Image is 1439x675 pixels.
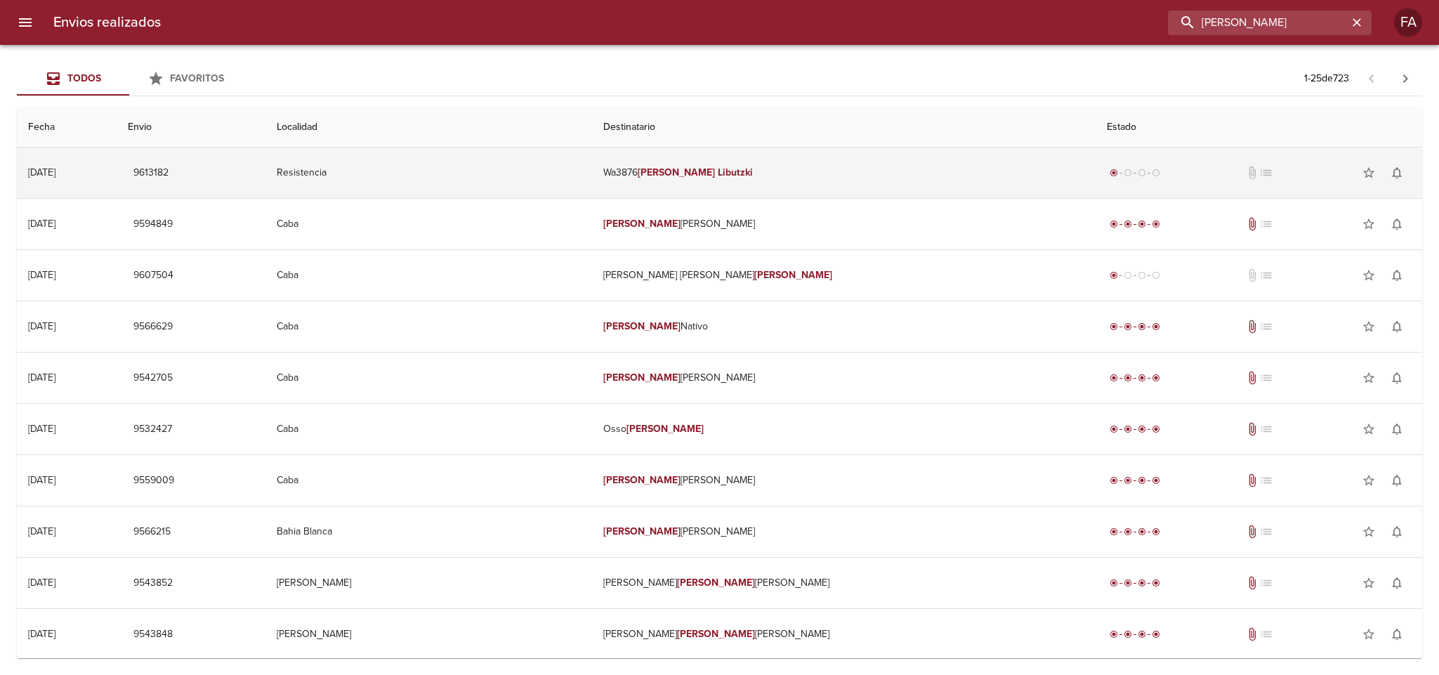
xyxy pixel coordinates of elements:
[1245,422,1259,436] span: Tiene documentos adjuntos
[1124,527,1132,536] span: radio_button_checked
[1355,261,1383,289] button: Agregar a favoritos
[1138,425,1146,433] span: radio_button_checked
[265,199,591,249] td: Caba
[1152,425,1160,433] span: radio_button_checked
[28,372,55,384] div: [DATE]
[592,250,1096,301] td: [PERSON_NAME] [PERSON_NAME]
[1390,217,1404,231] span: notifications_none
[1355,466,1383,494] button: Agregar a favoritos
[117,107,265,148] th: Envio
[133,318,173,336] span: 9566629
[1259,320,1273,334] span: No tiene pedido asociado
[1362,320,1376,334] span: star_border
[1390,473,1404,487] span: notifications_none
[1138,220,1146,228] span: radio_button_checked
[265,353,591,403] td: Caba
[1383,569,1411,597] button: Activar notificaciones
[592,558,1096,608] td: [PERSON_NAME] [PERSON_NAME]
[1383,364,1411,392] button: Activar notificaciones
[17,107,117,148] th: Fecha
[1138,169,1146,177] span: radio_button_unchecked
[1245,217,1259,231] span: Tiene documentos adjuntos
[1383,466,1411,494] button: Activar notificaciones
[1245,371,1259,385] span: Tiene documentos adjuntos
[1383,210,1411,238] button: Activar notificaciones
[1259,268,1273,282] span: No tiene pedido asociado
[1110,476,1118,485] span: radio_button_checked
[1390,166,1404,180] span: notifications_none
[1110,374,1118,382] span: radio_button_checked
[1245,576,1259,590] span: Tiene documentos adjuntos
[133,369,173,387] span: 9542705
[1138,271,1146,280] span: radio_button_unchecked
[718,166,753,178] em: Libutzki
[1138,527,1146,536] span: radio_button_checked
[1355,159,1383,187] button: Agregar a favoritos
[1355,620,1383,648] button: Agregar a favoritos
[592,506,1096,557] td: [PERSON_NAME]
[638,166,716,178] em: [PERSON_NAME]
[1124,271,1132,280] span: radio_button_unchecked
[1110,220,1118,228] span: radio_button_checked
[1259,473,1273,487] span: No tiene pedido asociado
[128,211,178,237] button: 9594849
[626,423,704,435] em: [PERSON_NAME]
[1110,630,1118,638] span: radio_button_checked
[1124,374,1132,382] span: radio_button_checked
[28,628,55,640] div: [DATE]
[128,417,178,443] button: 9532427
[1259,525,1273,539] span: No tiene pedido asociado
[28,218,55,230] div: [DATE]
[1110,169,1118,177] span: radio_button_checked
[1107,473,1163,487] div: Entregado
[28,269,55,281] div: [DATE]
[1390,576,1404,590] span: notifications_none
[677,628,755,640] em: [PERSON_NAME]
[128,160,174,186] button: 9613182
[1304,72,1349,86] p: 1 - 25 de 723
[53,11,161,34] h6: Envios realizados
[265,558,591,608] td: [PERSON_NAME]
[1362,268,1376,282] span: star_border
[1138,322,1146,331] span: radio_button_checked
[1390,371,1404,385] span: notifications_none
[1259,217,1273,231] span: No tiene pedido asociado
[1245,525,1259,539] span: Tiene documentos adjuntos
[1168,11,1348,35] input: buscar
[1138,476,1146,485] span: radio_button_checked
[592,455,1096,506] td: [PERSON_NAME]
[1152,271,1160,280] span: radio_button_unchecked
[603,525,681,537] em: [PERSON_NAME]
[1107,371,1163,385] div: Entregado
[8,6,42,39] button: menu
[265,250,591,301] td: Caba
[1383,159,1411,187] button: Activar notificaciones
[1138,630,1146,638] span: radio_button_checked
[1110,579,1118,587] span: radio_button_checked
[1390,422,1404,436] span: notifications_none
[1124,630,1132,638] span: radio_button_checked
[28,423,55,435] div: [DATE]
[1107,422,1163,436] div: Entregado
[128,622,178,648] button: 9543848
[1362,371,1376,385] span: star_border
[1152,579,1160,587] span: radio_button_checked
[265,148,591,198] td: Resistencia
[1355,415,1383,443] button: Agregar a favoritos
[1362,473,1376,487] span: star_border
[1259,627,1273,641] span: No tiene pedido asociado
[128,468,180,494] button: 9559009
[1152,374,1160,382] span: radio_button_checked
[1362,166,1376,180] span: star_border
[1259,371,1273,385] span: No tiene pedido asociado
[677,577,755,589] em: [PERSON_NAME]
[603,320,681,332] em: [PERSON_NAME]
[265,455,591,506] td: Caba
[1124,425,1132,433] span: radio_button_checked
[1124,169,1132,177] span: radio_button_unchecked
[133,626,173,643] span: 9543848
[1383,518,1411,546] button: Activar notificaciones
[1362,627,1376,641] span: star_border
[592,609,1096,660] td: [PERSON_NAME] [PERSON_NAME]
[133,575,173,592] span: 9543852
